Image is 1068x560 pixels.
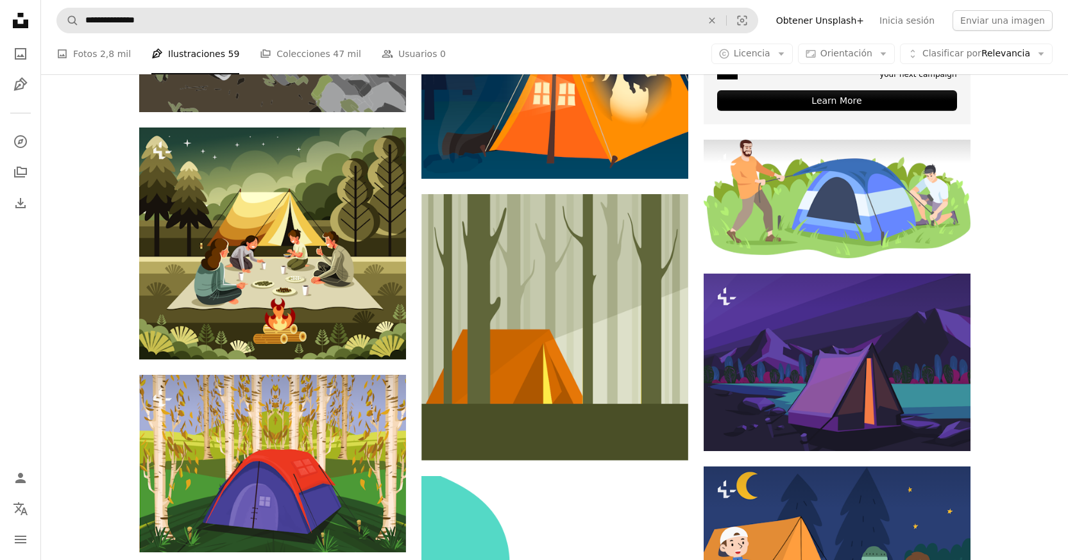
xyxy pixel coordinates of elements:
[8,72,33,97] a: Ilustraciones
[139,375,406,552] img: Acampar en un paisaje natural
[333,47,361,61] span: 47 mil
[8,465,33,491] a: Iniciar sesión / Registrarse
[704,140,971,259] img: Hombres instalando ilustración vectorial plana de campamento. Amigos, campistas, padre e hijo per...
[900,44,1053,64] button: Clasificar porRelevancia
[734,48,770,58] span: Licencia
[421,194,688,461] img: Una tienda de campaña brilla por la noche en el bosque.
[768,10,872,31] a: Obtener Unsplash+
[56,33,131,74] a: Fotos 2,8 mil
[711,44,793,64] button: Licencia
[820,48,872,58] span: Orientación
[260,33,361,74] a: Colecciones 47 mil
[8,190,33,216] a: Historial de descargas
[8,129,33,154] a: Explorar
[8,41,33,67] a: Fotos
[704,274,971,451] img: Ilustración de una tienda de campaña en una montaña por la noche
[798,44,895,64] button: Orientación
[922,48,981,58] span: Clasificar por
[8,527,33,552] button: Menú
[704,193,971,204] a: Hombres instalando ilustración vectorial plana de campamento. Amigos, campistas, padre e hijo per...
[8,8,33,36] a: Inicio — Unsplash
[717,90,957,111] div: Learn More
[139,238,406,249] a: Un grupo de personas sentadas alrededor de una fogata
[421,322,688,333] a: Una tienda de campaña brilla por la noche en el bosque.
[100,47,131,61] span: 2,8 mil
[727,8,758,33] button: Búsqueda visual
[8,160,33,185] a: Colecciones
[56,8,758,33] form: Encuentra imágenes en todo el sitio
[8,496,33,522] button: Idioma
[440,47,446,61] span: 0
[382,33,446,74] a: Usuarios 0
[704,356,971,368] a: Ilustración de una tienda de campaña en una montaña por la noche
[953,10,1053,31] button: Enviar una imagen
[139,457,406,469] a: Acampar en un paisaje natural
[698,8,726,33] button: Borrar
[57,8,79,33] button: Buscar en Unsplash
[872,10,942,31] a: Inicia sesión
[139,128,406,359] img: Un grupo de personas sentadas alrededor de una fogata
[922,47,1030,60] span: Relevancia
